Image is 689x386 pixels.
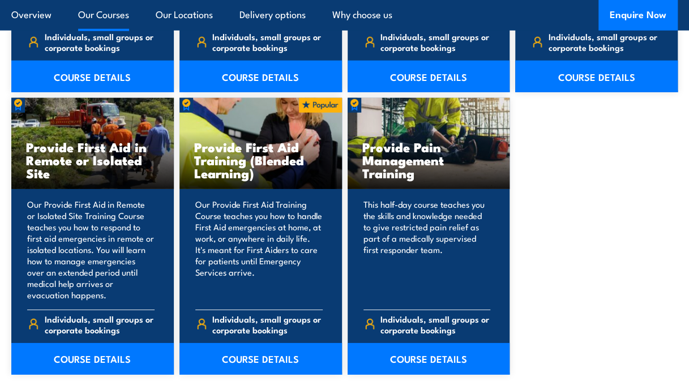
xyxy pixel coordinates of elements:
span: Individuals, small groups or corporate bookings [45,314,155,335]
a: COURSE DETAILS [515,61,678,92]
a: COURSE DETAILS [348,61,510,92]
span: Individuals, small groups or corporate bookings [549,31,658,53]
span: Individuals, small groups or corporate bookings [212,31,322,53]
a: COURSE DETAILS [348,343,510,375]
a: COURSE DETAILS [11,343,174,375]
span: Individuals, small groups or corporate bookings [380,31,490,53]
span: Individuals, small groups or corporate bookings [212,314,322,335]
p: Our Provide First Aid Training Course teaches you how to handle First Aid emergencies at home, at... [195,199,323,301]
h3: Provide First Aid Training (Blended Learning) [194,140,327,179]
h3: Provide First Aid in Remote or Isolated Site [26,140,159,179]
span: Individuals, small groups or corporate bookings [380,314,490,335]
p: This half-day course teaches you the skills and knowledge needed to give restricted pain relief a... [363,199,491,301]
a: COURSE DETAILS [11,61,174,92]
a: COURSE DETAILS [179,343,342,375]
span: Individuals, small groups or corporate bookings [45,31,155,53]
p: Our Provide First Aid in Remote or Isolated Site Training Course teaches you how to respond to fi... [27,199,155,301]
h3: Provide Pain Management Training [362,140,495,179]
a: COURSE DETAILS [179,61,342,92]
